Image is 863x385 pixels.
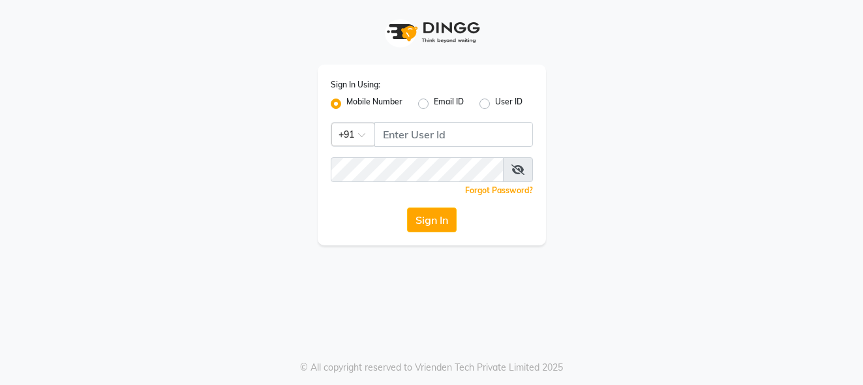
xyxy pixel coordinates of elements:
[495,96,522,112] label: User ID
[331,157,504,182] input: Username
[407,208,457,232] button: Sign In
[346,96,402,112] label: Mobile Number
[434,96,464,112] label: Email ID
[331,79,380,91] label: Sign In Using:
[380,13,484,52] img: logo1.svg
[374,122,533,147] input: Username
[465,185,533,195] a: Forgot Password?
